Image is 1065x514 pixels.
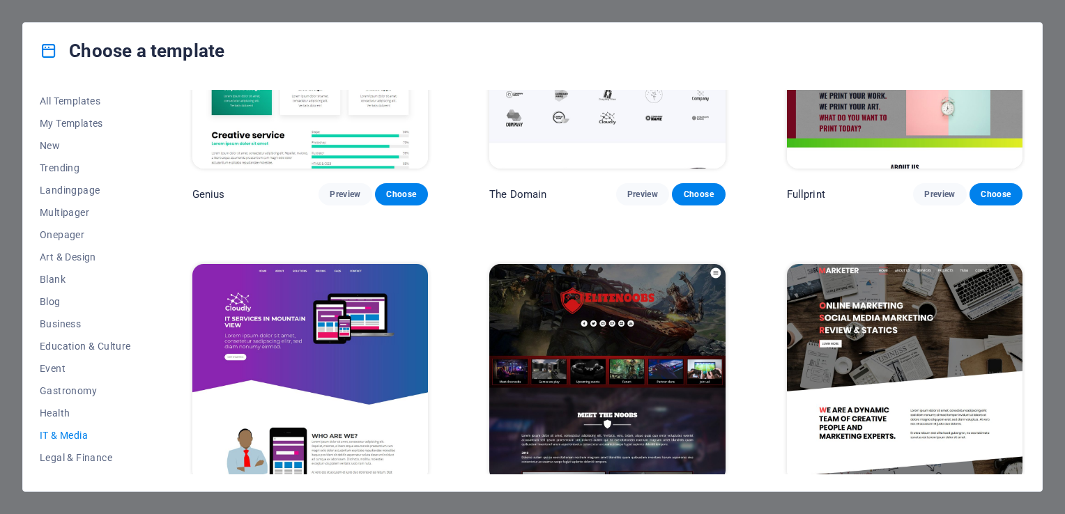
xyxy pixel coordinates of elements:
[40,224,131,246] button: Onepager
[913,183,966,205] button: Preview
[672,183,725,205] button: Choose
[386,189,417,200] span: Choose
[40,274,131,285] span: Blank
[40,90,131,112] button: All Templates
[40,430,131,441] span: IT & Media
[40,162,131,173] span: Trending
[981,189,1011,200] span: Choose
[616,183,669,205] button: Preview
[40,157,131,179] button: Trending
[40,40,224,62] h4: Choose a template
[40,95,131,107] span: All Templates
[40,246,131,268] button: Art & Design
[192,264,428,481] img: Cloudly
[40,268,131,290] button: Blank
[970,183,1022,205] button: Choose
[40,229,131,240] span: Onepager
[40,385,131,396] span: Gastronomy
[40,452,131,463] span: Legal & Finance
[375,183,428,205] button: Choose
[40,380,131,402] button: Gastronomy
[40,318,131,329] span: Business
[40,335,131,357] button: Education & Culture
[40,290,131,313] button: Blog
[40,179,131,201] button: Landingpage
[40,185,131,196] span: Landingpage
[787,264,1022,481] img: Marketer
[40,313,131,335] button: Business
[40,140,131,151] span: New
[40,357,131,380] button: Event
[40,446,131,469] button: Legal & Finance
[40,424,131,446] button: IT & Media
[40,469,131,491] button: Non-Profit
[40,296,131,307] span: Blog
[627,189,658,200] span: Preview
[40,402,131,424] button: Health
[683,189,714,200] span: Choose
[40,207,131,218] span: Multipager
[40,363,131,374] span: Event
[40,341,131,352] span: Education & Culture
[330,189,360,200] span: Preview
[924,189,955,200] span: Preview
[40,251,131,263] span: Art & Design
[787,187,825,201] p: Fullprint
[489,264,725,481] img: Elitenoobs
[319,183,371,205] button: Preview
[40,201,131,224] button: Multipager
[40,112,131,134] button: My Templates
[40,118,131,129] span: My Templates
[192,187,225,201] p: Genius
[489,187,546,201] p: The Domain
[40,407,131,419] span: Health
[40,134,131,157] button: New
